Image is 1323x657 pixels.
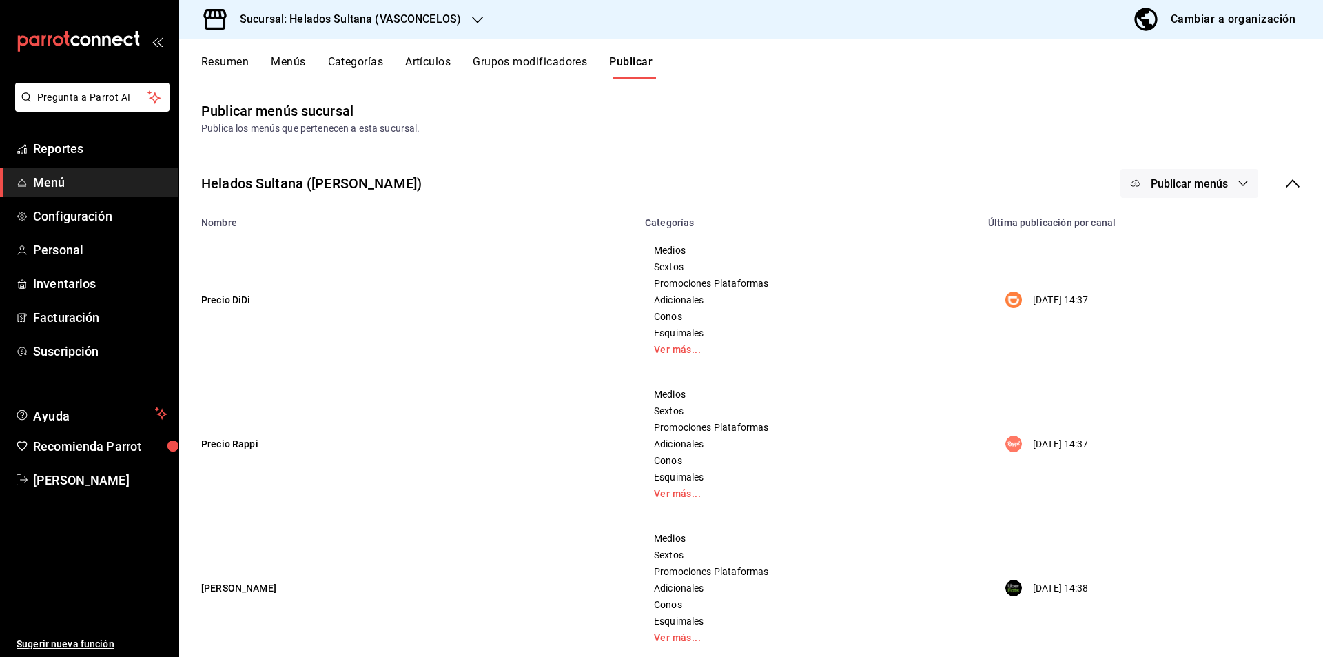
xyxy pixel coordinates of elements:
[473,55,587,79] button: Grupos modificadores
[33,139,167,158] span: Reportes
[15,83,170,112] button: Pregunta a Parrot AI
[654,472,963,482] span: Esquimales
[1033,581,1089,596] p: [DATE] 14:38
[152,36,163,47] button: open_drawer_menu
[17,637,167,651] span: Sugerir nueva función
[1120,169,1258,198] button: Publicar menús
[1171,10,1295,29] div: Cambiar a organización
[654,423,963,432] span: Promociones Plataformas
[405,55,451,79] button: Artículos
[201,173,422,194] div: Helados Sultana ([PERSON_NAME])
[33,207,167,225] span: Configuración
[654,550,963,560] span: Sextos
[229,11,461,28] h3: Sucursal: Helados Sultana (VASCONCELOS)
[654,583,963,593] span: Adicionales
[654,600,963,609] span: Conos
[654,262,963,272] span: Sextos
[179,228,637,372] td: Precio DiDi
[1033,437,1089,452] p: [DATE] 14:37
[201,55,1323,79] div: navigation tabs
[609,55,653,79] button: Publicar
[654,279,963,288] span: Promociones Plataformas
[1033,293,1089,307] p: [DATE] 14:37
[271,55,305,79] button: Menús
[637,209,980,228] th: Categorías
[201,55,249,79] button: Resumen
[654,456,963,465] span: Conos
[201,121,1301,136] div: Publica los menús que pertenecen a esta sucursal.
[654,390,963,399] span: Medios
[179,372,637,516] td: Precio Rappi
[654,616,963,626] span: Esquimales
[654,439,963,449] span: Adicionales
[33,471,167,489] span: [PERSON_NAME]
[33,241,167,259] span: Personal
[33,173,167,192] span: Menú
[654,534,963,543] span: Medios
[654,567,963,576] span: Promociones Plataformas
[654,406,963,416] span: Sextos
[33,405,150,422] span: Ayuda
[33,437,167,456] span: Recomienda Parrot
[1151,177,1228,190] span: Publicar menús
[33,308,167,327] span: Facturación
[37,90,148,105] span: Pregunta a Parrot AI
[654,312,963,321] span: Conos
[654,295,963,305] span: Adicionales
[654,345,963,354] a: Ver más...
[33,274,167,293] span: Inventarios
[654,633,963,643] a: Ver más...
[10,100,170,114] a: Pregunta a Parrot AI
[654,245,963,255] span: Medios
[328,55,384,79] button: Categorías
[179,209,637,228] th: Nombre
[201,101,353,121] div: Publicar menús sucursal
[980,209,1323,228] th: Última publicación por canal
[654,328,963,338] span: Esquimales
[33,342,167,361] span: Suscripción
[654,489,963,498] a: Ver más...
